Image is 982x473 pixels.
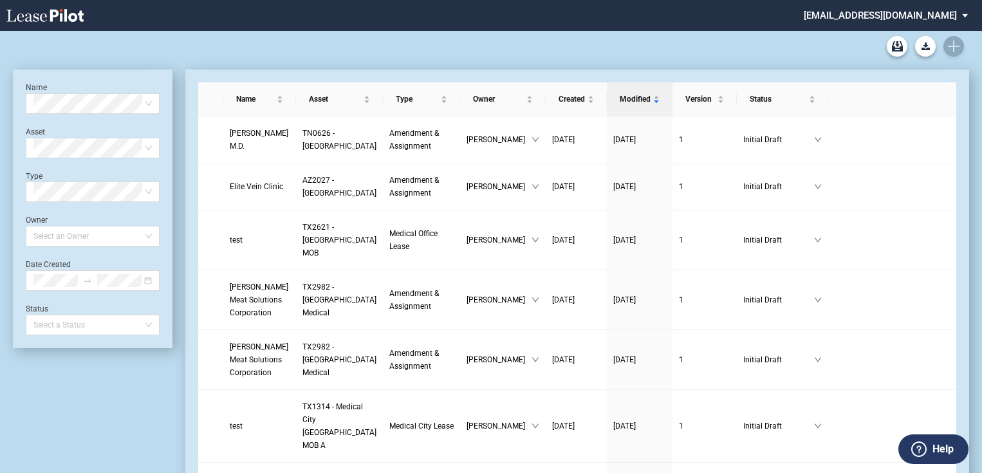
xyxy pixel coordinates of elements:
a: test [230,234,290,246]
label: Asset [26,127,45,136]
a: Amendment & Assignment [389,127,454,153]
span: [DATE] [552,355,575,364]
span: [PERSON_NAME] [467,180,532,193]
label: Type [26,172,42,181]
a: Medical Office Lease [389,227,454,253]
a: [DATE] [552,420,600,432]
a: TX2621 - [GEOGRAPHIC_DATA] MOB [302,221,376,259]
a: [PERSON_NAME] Meat Solutions Corporation [230,281,290,319]
md-menu: Download Blank Form List [911,36,940,57]
label: Date Created [26,260,71,269]
span: swap-right [83,276,92,285]
a: [PERSON_NAME] Meat Solutions Corporation [230,340,290,379]
span: [DATE] [552,182,575,191]
a: 1 [679,133,730,146]
a: [DATE] [552,180,600,193]
span: Medical Office Lease [389,229,438,251]
label: Owner [26,216,48,225]
span: test [230,422,243,431]
span: Asset [309,93,361,106]
th: Name [223,82,296,116]
span: [PERSON_NAME] [467,234,532,246]
span: Medical City Lease [389,422,454,431]
a: [DATE] [613,293,666,306]
span: down [814,422,822,430]
th: Asset [296,82,383,116]
span: Initial Draft [743,234,815,246]
span: Type [396,93,438,106]
span: 1 [679,355,683,364]
th: Modified [607,82,672,116]
span: Amendment & Assignment [389,349,439,371]
span: down [532,136,539,144]
a: [DATE] [613,353,666,366]
span: TX2621 - Cedar Park MOB [302,223,376,257]
span: Initial Draft [743,293,815,306]
span: Cargill Meat Solutions Corporation [230,342,288,377]
span: down [814,356,822,364]
span: [DATE] [613,236,636,245]
span: to [83,276,92,285]
a: 1 [679,234,730,246]
span: Created [559,93,585,106]
span: [DATE] [613,422,636,431]
span: Version [685,93,714,106]
label: Help [932,441,954,458]
a: 1 [679,420,730,432]
span: [PERSON_NAME] [467,133,532,146]
a: [DATE] [552,234,600,246]
span: 1 [679,182,683,191]
span: Status [750,93,807,106]
span: 1 [679,422,683,431]
a: TX2982 - [GEOGRAPHIC_DATA] Medical [302,281,376,319]
span: 1 [679,135,683,144]
label: Name [26,83,47,92]
a: Medical City Lease [389,420,454,432]
span: down [814,136,822,144]
button: Download Blank Form [915,36,936,57]
span: TN0626 - 2201 Medical Plaza [302,129,376,151]
span: [DATE] [552,422,575,431]
span: down [532,422,539,430]
span: 1 [679,295,683,304]
span: Initial Draft [743,180,815,193]
span: [DATE] [613,135,636,144]
span: TX2982 - Rosedale Medical [302,283,376,317]
span: down [532,356,539,364]
span: Amendment & Assignment [389,176,439,198]
span: [DATE] [613,295,636,304]
a: TN0626 - [GEOGRAPHIC_DATA] [302,127,376,153]
a: [DATE] [613,234,666,246]
a: TX2982 - [GEOGRAPHIC_DATA] Medical [302,340,376,379]
a: Amendment & Assignment [389,287,454,313]
a: [DATE] [552,353,600,366]
a: Archive [887,36,907,57]
span: Amendment & Assignment [389,129,439,151]
a: test [230,420,290,432]
span: [PERSON_NAME] [467,293,532,306]
a: [DATE] [552,293,600,306]
th: Version [672,82,736,116]
th: Status [737,82,829,116]
span: [DATE] [552,236,575,245]
span: test [230,236,243,245]
span: [PERSON_NAME] [467,420,532,432]
a: Amendment & Assignment [389,174,454,199]
th: Created [546,82,607,116]
a: 1 [679,180,730,193]
span: down [814,296,822,304]
label: Status [26,304,48,313]
span: [PERSON_NAME] [467,353,532,366]
span: Cargill Meat Solutions Corporation [230,283,288,317]
a: Amendment & Assignment [389,347,454,373]
a: [DATE] [613,180,666,193]
span: [DATE] [613,355,636,364]
a: 1 [679,293,730,306]
span: AZ2027 - Medical Plaza III [302,176,376,198]
a: 1 [679,353,730,366]
span: down [814,236,822,244]
span: 1 [679,236,683,245]
span: Initial Draft [743,420,815,432]
a: TX1314 - Medical City [GEOGRAPHIC_DATA] MOB A [302,400,376,452]
a: [PERSON_NAME] M.D. [230,127,290,153]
